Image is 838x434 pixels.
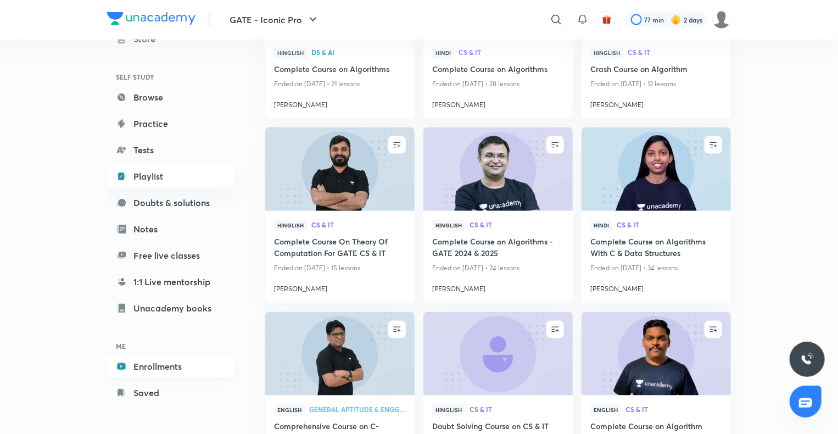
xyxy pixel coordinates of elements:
[459,49,564,57] a: CS & IT
[801,353,814,366] img: ttu
[617,222,722,229] span: CS & IT
[590,404,621,416] span: English
[628,49,722,55] span: CS & IT
[432,280,564,294] a: [PERSON_NAME]
[432,404,465,416] span: Hinglish
[274,236,406,261] a: Complete Course On Theory Of Computation For GATE CS & IT
[274,280,406,294] a: [PERSON_NAME]
[617,222,722,230] a: CS & IT
[274,77,406,91] p: Ended on [DATE] • 21 lessons
[274,47,307,59] span: Hinglish
[265,127,415,211] a: new-thumbnail
[628,49,722,57] a: CS & IT
[590,77,722,91] p: Ended on [DATE] • 12 lessons
[582,127,731,211] a: new-thumbnail
[311,222,406,229] span: CS & IT
[432,47,454,59] span: Hindi
[432,63,564,77] a: Complete Course on Algorithms
[459,49,564,55] span: CS & IT
[107,12,195,25] img: Company Logo
[265,312,415,396] a: new-thumbnail
[432,77,564,91] p: Ended on [DATE] • 28 lessons
[223,9,326,31] button: GATE - Iconic Pro
[590,63,722,77] a: Crash Course on Algorithm
[107,12,195,28] a: Company Logo
[311,49,406,57] a: DS & AI
[423,127,573,211] a: new-thumbnail
[590,261,722,276] p: Ended on [DATE] • 34 lessons
[311,222,406,230] a: CS & IT
[107,337,234,355] h6: ME
[107,86,234,108] a: Browse
[598,11,616,29] button: avatar
[107,139,234,161] a: Tests
[274,220,307,232] span: Hinglish
[264,311,416,397] img: new-thumbnail
[580,311,732,397] img: new-thumbnail
[432,261,564,276] p: Ended on [DATE] • 24 lessons
[264,127,416,212] img: new-thumbnail
[107,113,234,135] a: Practice
[274,96,406,110] a: [PERSON_NAME]
[582,312,731,396] a: new-thumbnail
[309,407,406,414] a: General Aptitude & Engg Mathematics
[602,15,612,25] img: avatar
[311,49,406,55] span: DS & AI
[590,236,722,261] a: Complete Course on Algorithms With C & Data Structures
[107,68,234,86] h6: SELF STUDY
[107,382,234,404] a: Saved
[432,96,564,110] a: [PERSON_NAME]
[590,220,612,232] span: Hindi
[423,312,573,396] a: new-thumbnail
[470,407,564,414] a: CS & IT
[590,96,722,110] a: [PERSON_NAME]
[107,192,234,214] a: Doubts & solutions
[274,63,406,77] a: Complete Course on Algorithms
[107,244,234,266] a: Free live classes
[107,355,234,377] a: Enrollments
[712,10,731,29] img: Deepika S S
[274,261,406,276] p: Ended on [DATE] • 15 lessons
[422,311,574,397] img: new-thumbnail
[625,407,722,414] a: CS & IT
[274,404,305,416] span: English
[432,220,465,232] span: Hinglish
[309,407,406,413] span: General Aptitude & Engg Mathematics
[107,297,234,319] a: Unacademy books
[470,407,564,413] span: CS & IT
[422,127,574,212] img: new-thumbnail
[470,222,564,229] span: CS & IT
[107,165,234,187] a: Playlist
[625,407,722,413] span: CS & IT
[107,271,234,293] a: 1:1 Live mentorship
[590,280,722,294] a: [PERSON_NAME]
[580,127,732,212] img: new-thumbnail
[590,47,623,59] span: Hinglish
[432,236,564,261] a: Complete Course on Algorithms - GATE 2024 & 2025
[470,222,564,230] a: CS & IT
[671,14,681,25] img: streak
[107,218,234,240] a: Notes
